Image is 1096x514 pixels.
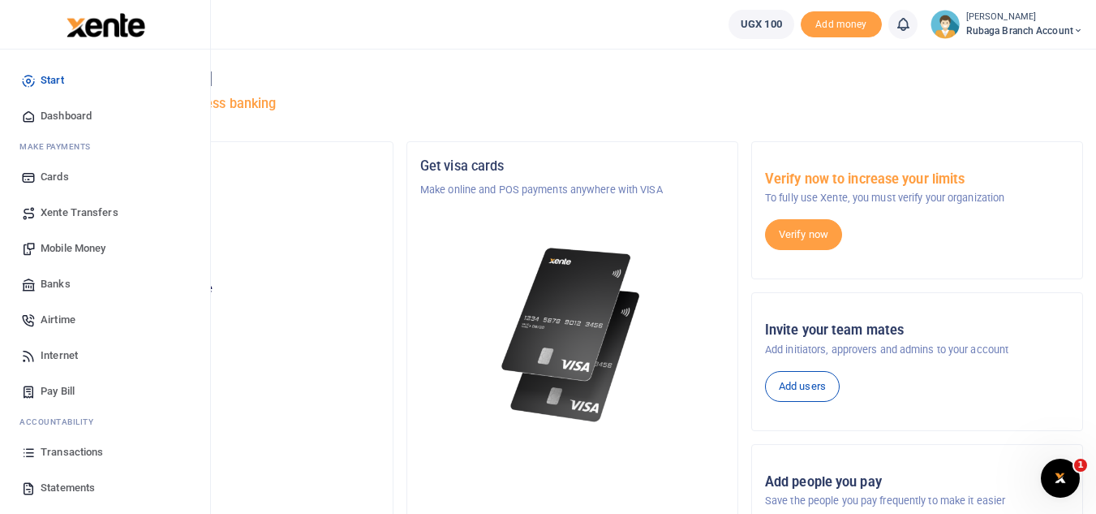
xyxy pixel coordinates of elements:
[13,159,197,195] a: Cards
[765,190,1069,206] p: To fully use Xente, you must verify your organization
[75,221,380,237] h5: Account
[41,444,103,460] span: Transactions
[41,383,75,400] span: Pay Bill
[67,13,145,37] img: logo-large
[1041,459,1080,498] iframe: Intercom live chat
[75,182,380,198] p: Tugende Limited
[13,266,197,302] a: Banks
[75,245,380,261] p: Rubaga branch account
[32,416,93,428] span: countability
[62,70,1083,88] h4: Hello [PERSON_NAME]
[931,10,1083,39] a: profile-user [PERSON_NAME] Rubaga branch account
[41,240,105,257] span: Mobile Money
[420,158,724,175] h5: Get visa cards
[722,10,801,39] li: Wallet ballance
[765,474,1069,490] h5: Add people you pay
[13,63,197,98] a: Start
[75,281,380,297] p: Your current account balance
[1074,459,1087,472] span: 1
[741,16,782,32] span: UGX 100
[65,18,145,30] a: logo-small logo-large logo-large
[13,231,197,266] a: Mobile Money
[41,312,75,328] span: Airtime
[41,205,118,221] span: Xente Transfers
[13,302,197,338] a: Airtime
[966,11,1083,24] small: [PERSON_NAME]
[765,322,1069,339] h5: Invite your team mates
[75,158,380,175] h5: Organization
[765,371,840,402] a: Add users
[13,195,197,231] a: Xente Transfers
[13,409,197,434] li: Ac
[13,98,197,134] a: Dashboard
[801,11,882,38] li: Toup your wallet
[801,17,882,29] a: Add money
[41,72,64,89] span: Start
[801,11,882,38] span: Add money
[729,10,794,39] a: UGX 100
[41,108,92,124] span: Dashboard
[13,134,197,159] li: M
[28,140,91,153] span: ake Payments
[765,342,1069,358] p: Add initiators, approvers and admins to your account
[13,470,197,506] a: Statements
[13,338,197,374] a: Internet
[13,434,197,470] a: Transactions
[420,182,724,198] p: Make online and POS payments anywhere with VISA
[765,493,1069,509] p: Save the people you pay frequently to make it easier
[765,219,842,250] a: Verify now
[41,169,69,185] span: Cards
[62,96,1083,112] h5: Welcome to better business banking
[765,171,1069,188] h5: Verify now to increase your limits
[41,276,71,292] span: Banks
[966,24,1083,38] span: Rubaga branch account
[931,10,960,39] img: profile-user
[496,237,649,433] img: xente-_physical_cards.png
[41,480,95,496] span: Statements
[75,301,380,317] h5: UGX 100
[13,374,197,409] a: Pay Bill
[41,348,78,364] span: Internet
